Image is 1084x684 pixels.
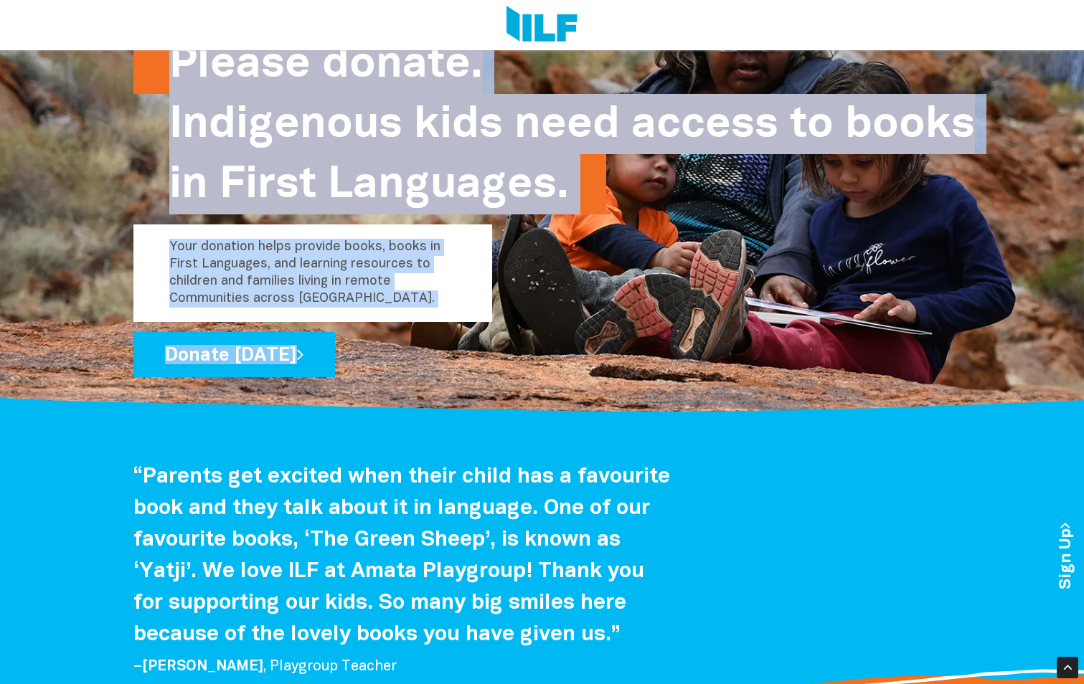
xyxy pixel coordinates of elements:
[133,657,671,676] p: – , Playgroup Teacher
[1057,657,1078,678] div: Scroll Back to Top
[142,660,263,673] span: [PERSON_NAME]
[169,34,975,214] h2: Please donate. Indigenous kids need access to books in First Languages.
[133,332,335,377] a: Donate [DATE]
[133,224,492,322] p: Your donation helps provide books, books in First Languages, and learning resources to children a...
[133,461,671,650] h4: “Parents get excited when their child has a favourite book and they talk about it in language. On...
[506,6,578,44] img: Logo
